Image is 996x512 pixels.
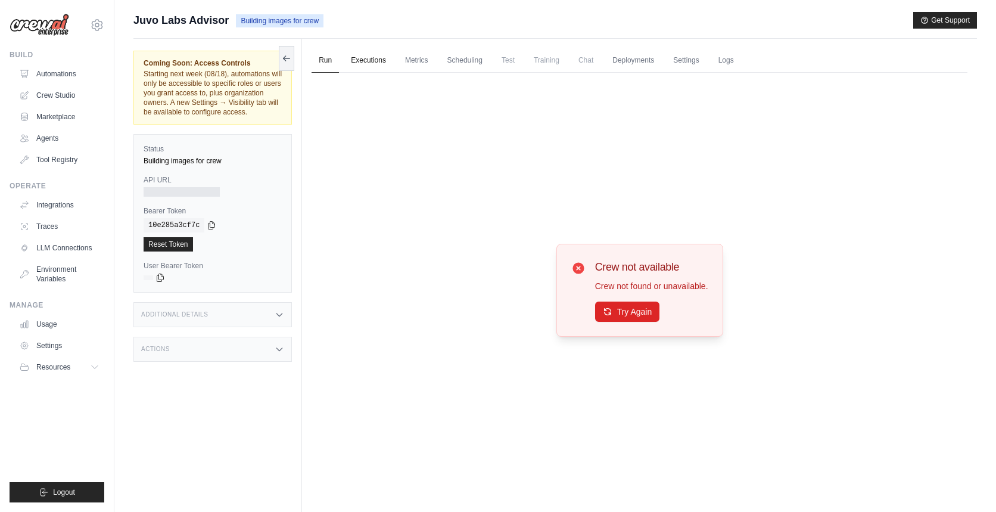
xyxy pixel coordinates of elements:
a: Settings [666,48,706,73]
a: Logs [711,48,741,73]
a: Settings [14,336,104,355]
label: Bearer Token [144,206,282,216]
span: Chat is not available until the deployment is complete [571,48,600,72]
a: Traces [14,217,104,236]
h3: Crew not available [595,259,708,275]
span: Resources [36,362,70,372]
button: Try Again [595,302,660,322]
button: Resources [14,358,104,377]
code: 10e285a3cf7c [144,218,204,232]
span: Coming Soon: Access Controls [144,58,282,68]
label: Status [144,144,282,154]
div: Manage [10,300,104,310]
a: Environment Variables [14,260,104,288]
a: Automations [14,64,104,83]
a: Tool Registry [14,150,104,169]
p: Crew not found or unavailable. [595,280,708,292]
a: LLM Connections [14,238,104,257]
a: Run [312,48,339,73]
a: Executions [344,48,393,73]
span: Building images for crew [236,14,323,27]
label: User Bearer Token [144,261,282,271]
a: Marketplace [14,107,104,126]
img: Logo [10,14,69,36]
span: Test [494,48,522,72]
div: Operate [10,181,104,191]
h3: Actions [141,346,170,353]
h3: Additional Details [141,311,208,318]
span: Starting next week (08/18), automations will only be accessible to specific roles or users you gr... [144,70,282,116]
a: Deployments [605,48,661,73]
div: Building images for crew [144,156,282,166]
span: Juvo Labs Advisor [133,12,229,29]
a: Usage [14,315,104,334]
button: Logout [10,482,104,502]
a: Scheduling [440,48,490,73]
a: Crew Studio [14,86,104,105]
label: API URL [144,175,282,185]
span: Logout [53,488,75,497]
a: Agents [14,129,104,148]
span: Training is not available until the deployment is complete [527,48,567,72]
div: Build [10,50,104,60]
a: Reset Token [144,237,193,252]
a: Integrations [14,196,104,215]
button: Get Support [913,12,977,29]
a: Metrics [398,48,435,73]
